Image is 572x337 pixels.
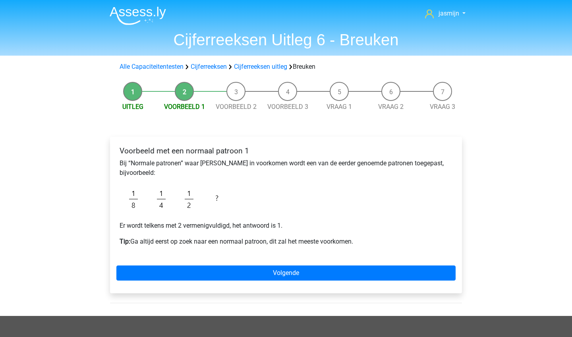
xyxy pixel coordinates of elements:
[122,103,143,110] a: Uitleg
[120,238,130,245] b: Tip:
[120,184,231,215] img: Fractions_example_1.png
[422,9,469,18] a: jasmijn
[327,103,352,110] a: Vraag 1
[116,265,456,281] a: Volgende
[378,103,404,110] a: Vraag 2
[120,159,452,178] p: Bij “Normale patronen” waar [PERSON_NAME] in voorkomen wordt een van de eerder genoemde patronen ...
[191,63,227,70] a: Cijferreeksen
[430,103,455,110] a: Vraag 3
[120,221,452,230] p: Er wordt telkens met 2 vermenigvuldigd, het antwoord is 1.
[164,103,205,110] a: Voorbeeld 1
[120,237,452,246] p: Ga altijd eerst op zoek naar een normaal patroon, dit zal het meeste voorkomen.
[110,6,166,25] img: Assessly
[267,103,308,110] a: Voorbeeld 3
[120,146,452,155] h4: Voorbeeld met een normaal patroon 1
[116,62,456,72] div: Breuken
[103,30,469,49] h1: Cijferreeksen Uitleg 6 - Breuken
[120,63,184,70] a: Alle Capaciteitentesten
[216,103,257,110] a: Voorbeeld 2
[439,10,459,17] span: jasmijn
[234,63,287,70] a: Cijferreeksen uitleg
